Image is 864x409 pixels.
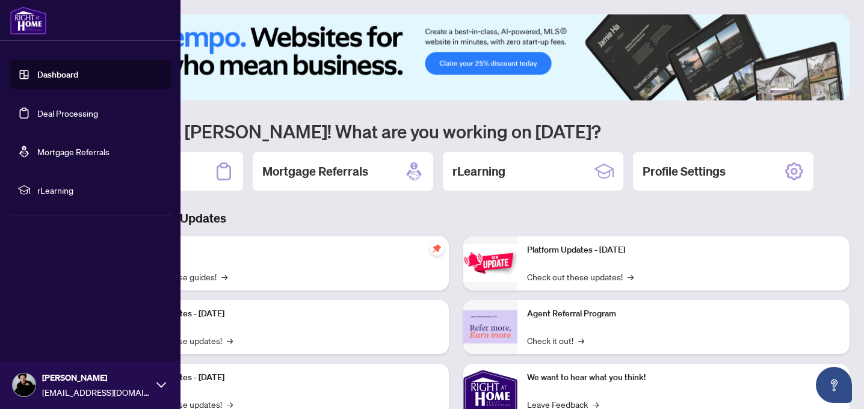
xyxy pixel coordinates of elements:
[628,270,634,283] span: →
[126,307,439,321] p: Platform Updates - [DATE]
[37,146,110,157] a: Mortgage Referrals
[430,241,444,256] span: pushpin
[804,88,809,93] button: 3
[37,69,78,80] a: Dashboard
[578,334,584,347] span: →
[527,270,634,283] a: Check out these updates!→
[527,307,840,321] p: Agent Referral Program
[452,163,505,180] h2: rLearning
[833,88,838,93] button: 6
[221,270,227,283] span: →
[126,371,439,384] p: Platform Updates - [DATE]
[794,88,799,93] button: 2
[463,244,517,282] img: Platform Updates - June 23, 2025
[527,371,840,384] p: We want to hear what you think!
[63,210,850,227] h3: Brokerage & Industry Updates
[63,14,850,100] img: Slide 0
[813,88,818,93] button: 4
[227,334,233,347] span: →
[816,367,852,403] button: Open asap
[10,6,47,35] img: logo
[13,374,35,396] img: Profile Icon
[823,88,828,93] button: 5
[126,244,439,257] p: Self-Help
[42,371,150,384] span: [PERSON_NAME]
[527,334,584,347] a: Check it out!→
[262,163,368,180] h2: Mortgage Referrals
[463,310,517,343] img: Agent Referral Program
[37,108,98,118] a: Deal Processing
[42,386,150,399] span: [EMAIL_ADDRESS][DOMAIN_NAME]
[37,183,162,197] span: rLearning
[770,88,789,93] button: 1
[643,163,726,180] h2: Profile Settings
[527,244,840,257] p: Platform Updates - [DATE]
[63,120,850,143] h1: Welcome back [PERSON_NAME]! What are you working on [DATE]?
